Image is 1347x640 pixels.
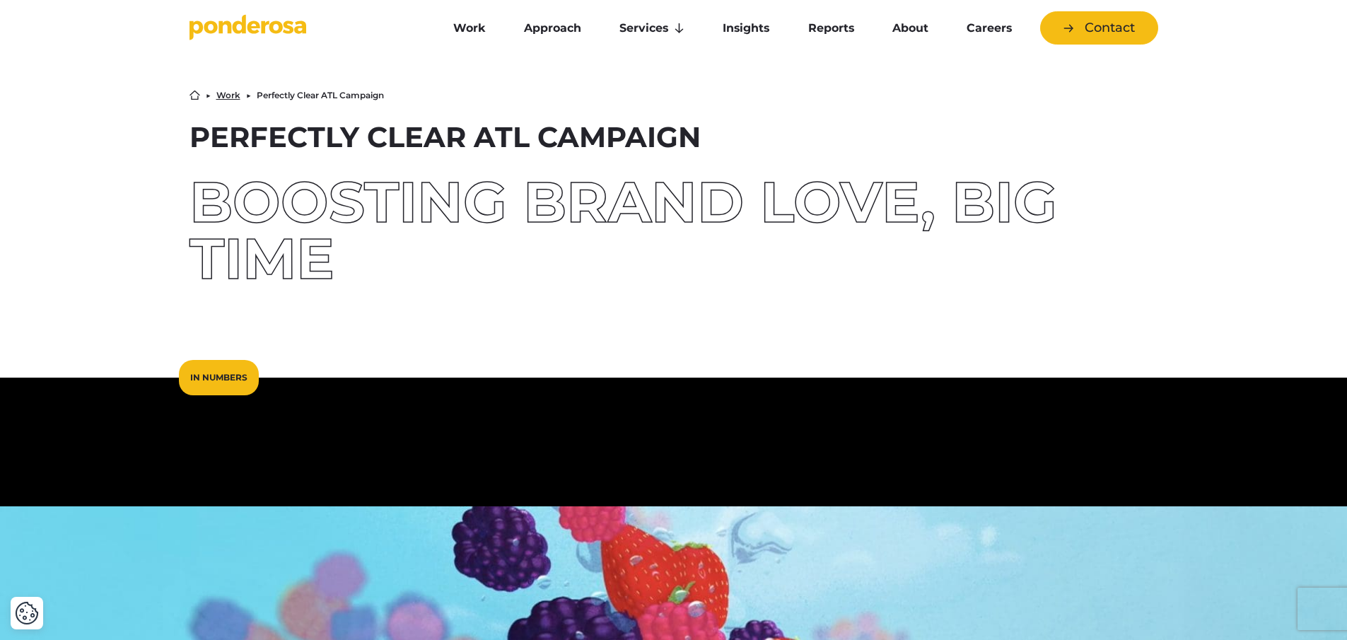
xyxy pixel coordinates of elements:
div: In Numbers [179,360,259,395]
li: Perfectly Clear ATL Campaign [257,91,384,100]
a: Reports [792,13,870,43]
a: Work [216,91,240,100]
a: Approach [508,13,597,43]
h1: Perfectly Clear ATL Campaign [189,123,1158,151]
a: Careers [950,13,1028,43]
a: Go to homepage [189,14,416,42]
div: Boosting brand love, big time [189,174,1158,287]
a: About [876,13,945,43]
a: Insights [706,13,786,43]
a: Work [437,13,502,43]
a: Home [189,90,200,100]
li: ▶︎ [246,91,251,100]
a: Contact [1040,11,1158,45]
img: Revisit consent button [15,601,39,625]
li: ▶︎ [206,91,211,100]
button: Cookie Settings [15,601,39,625]
a: Services [603,13,701,43]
